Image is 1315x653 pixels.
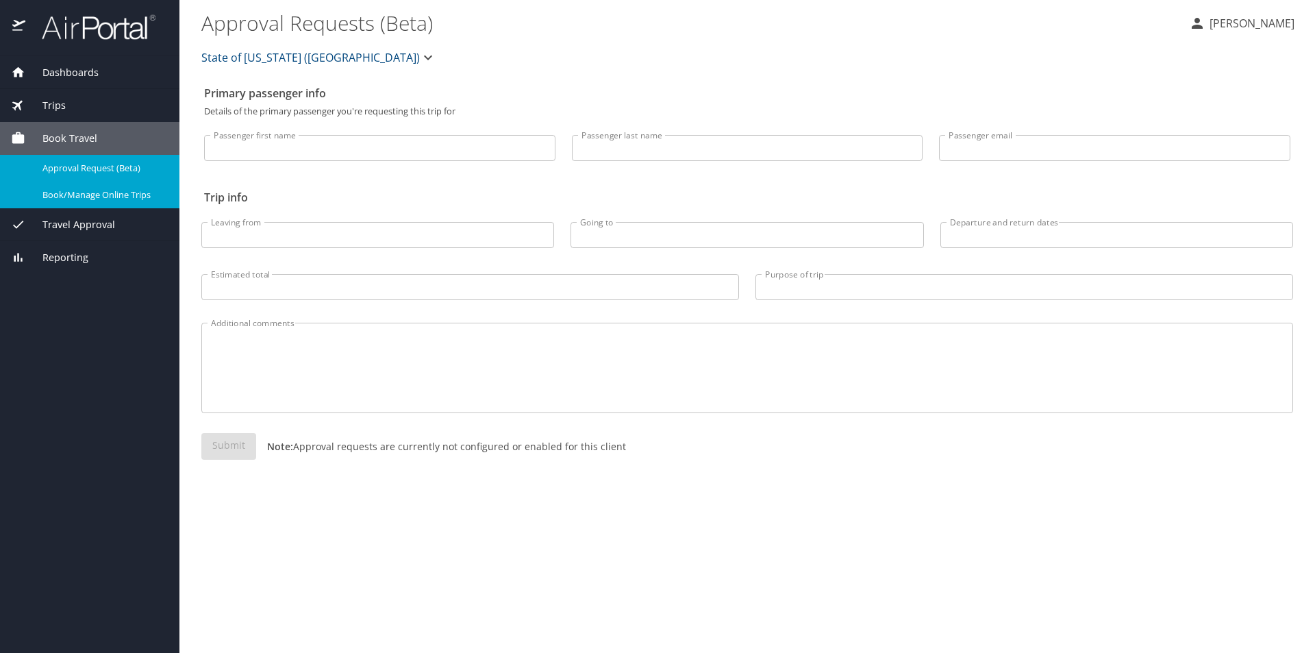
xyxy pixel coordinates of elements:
[1183,11,1300,36] button: [PERSON_NAME]
[204,186,1290,208] h2: Trip info
[201,48,420,67] span: State of [US_STATE] ([GEOGRAPHIC_DATA])
[196,44,442,71] button: State of [US_STATE] ([GEOGRAPHIC_DATA])
[204,82,1290,104] h2: Primary passenger info
[42,162,163,175] span: Approval Request (Beta)
[267,440,293,453] strong: Note:
[1205,15,1294,32] p: [PERSON_NAME]
[27,14,155,40] img: airportal-logo.png
[25,131,97,146] span: Book Travel
[25,217,115,232] span: Travel Approval
[25,250,88,265] span: Reporting
[25,65,99,80] span: Dashboards
[256,439,626,454] p: Approval requests are currently not configured or enabled for this client
[204,107,1290,116] p: Details of the primary passenger you're requesting this trip for
[25,98,66,113] span: Trips
[12,14,27,40] img: icon-airportal.png
[201,1,1178,44] h1: Approval Requests (Beta)
[42,188,163,201] span: Book/Manage Online Trips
